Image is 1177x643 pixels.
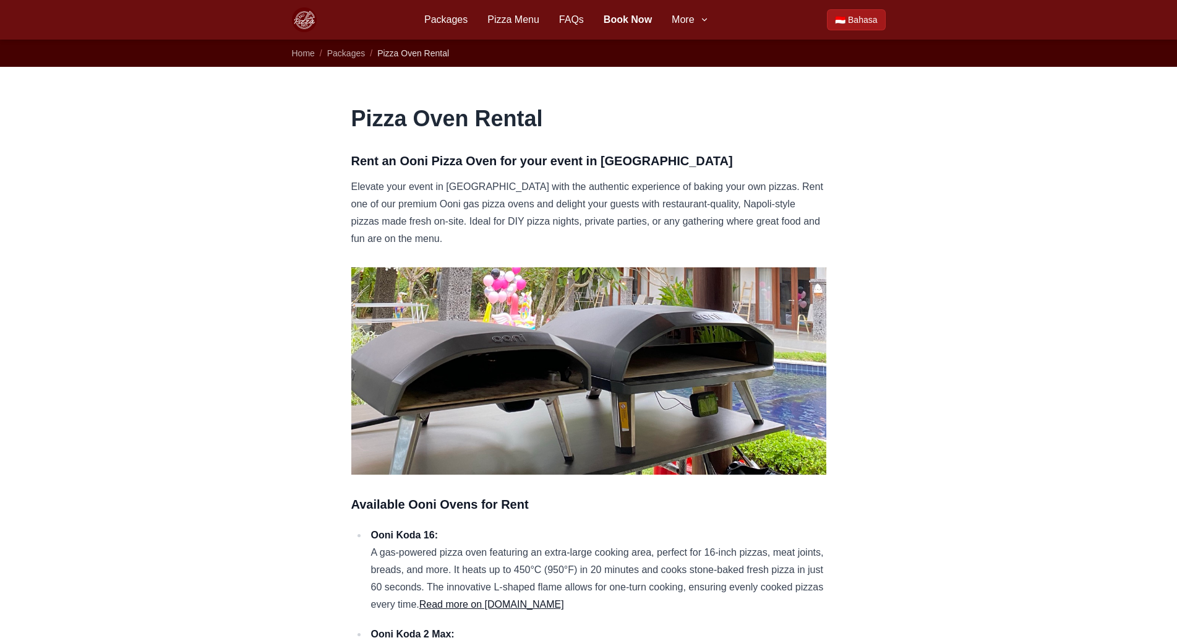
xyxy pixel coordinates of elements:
li: / [320,47,322,59]
button: More [672,12,709,27]
a: Beralih ke Bahasa Indonesia [827,9,885,30]
a: Packages [327,48,365,58]
p: Elevate your event in [GEOGRAPHIC_DATA] with the authentic experience of baking your own pizzas. ... [351,178,826,248]
a: Home [292,48,315,58]
strong: Ooni Koda 2 Max: [371,629,455,639]
img: Ooni Koda 16 and Koda 2 Max - Rent in Bali [351,267,826,475]
h1: Pizza Oven Rental [351,106,826,131]
img: Bali Pizza Party Logo [292,7,317,32]
a: Pizza Menu [487,12,539,27]
li: / [370,47,372,59]
a: Packages [424,12,468,27]
span: Bahasa [848,14,877,26]
span: Pizza Oven Rental [377,48,449,58]
a: Book Now [604,12,652,27]
a: FAQs [559,12,584,27]
p: A gas-powered pizza oven featuring an extra-large cooking area, perfect for 16-inch pizzas, meat ... [371,527,826,613]
span: More [672,12,694,27]
strong: Ooni Koda 16: [371,530,438,540]
h3: Rent an Ooni Pizza Oven for your event in [GEOGRAPHIC_DATA] [351,151,826,171]
a: Read more on [DOMAIN_NAME] [419,599,564,610]
h3: Available Ooni Ovens for Rent [351,494,826,514]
